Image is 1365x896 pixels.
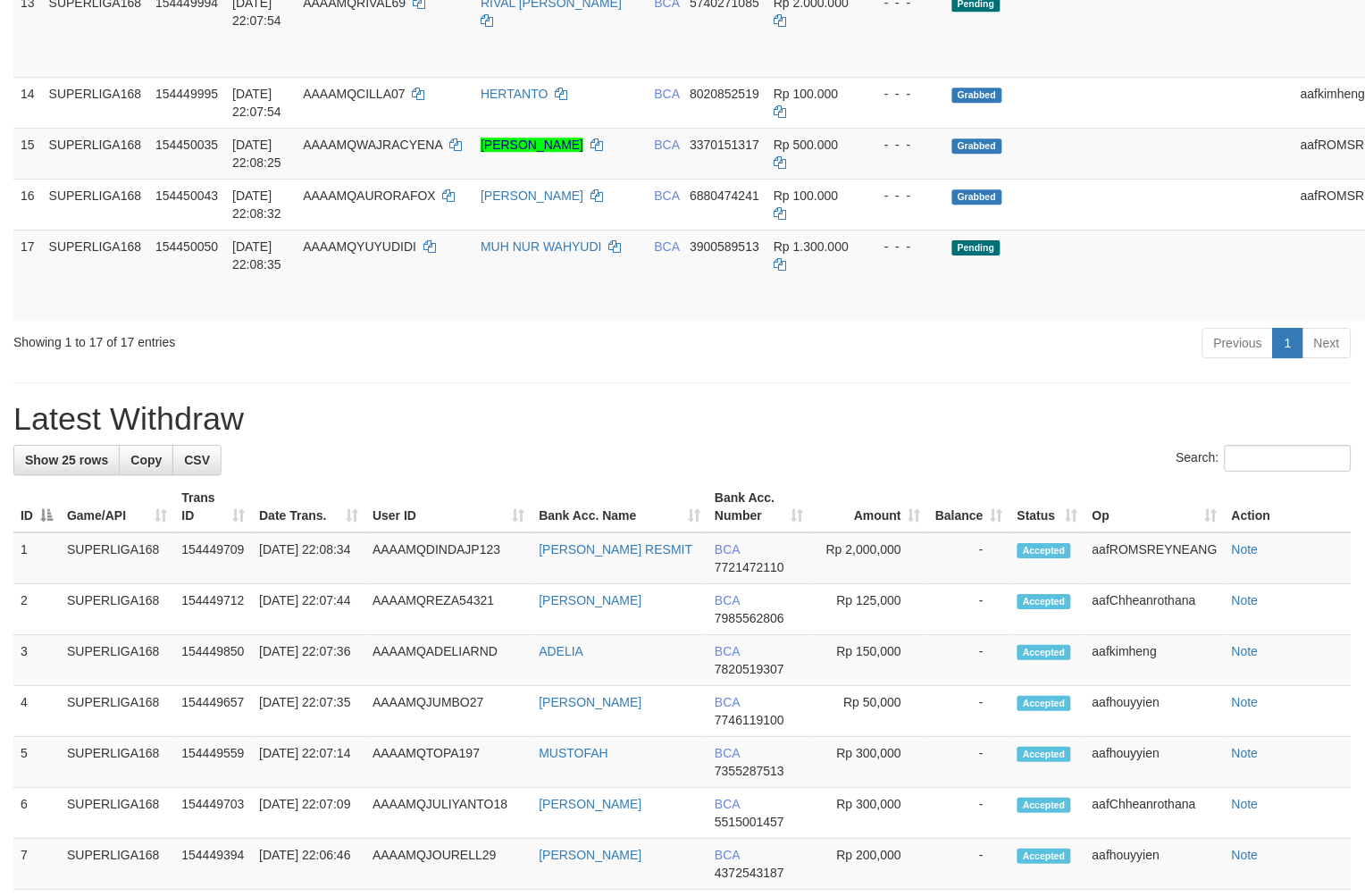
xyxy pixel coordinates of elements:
[303,87,405,101] span: AAAAMQCILLA07
[42,128,149,179] td: SUPERLIGA168
[303,138,442,152] span: AAAAMQWAJRACYENA
[1017,849,1071,864] span: Accepted
[365,584,532,635] td: AAAAMQREZA54321
[1017,645,1071,660] span: Accepted
[1085,481,1225,532] th: Op: activate to sort column ascending
[42,230,149,321] td: SUPERLIGA168
[928,635,1010,686] td: -
[774,138,838,152] span: Rp 500.000
[928,532,1010,584] td: -
[1232,848,1259,862] a: Note
[870,187,938,205] div: - - -
[1232,797,1259,811] a: Note
[1010,481,1085,532] th: Status: activate to sort column ascending
[870,85,938,103] div: - - -
[232,188,281,221] span: [DATE] 22:08:32
[928,481,1010,532] th: Balance: activate to sort column ascending
[1085,839,1225,890] td: aafhouyyien
[715,695,740,709] span: BCA
[1085,686,1225,737] td: aafhouyyien
[252,839,365,890] td: [DATE] 22:06:46
[13,788,60,839] td: 6
[13,326,556,351] div: Showing 1 to 17 of 17 entries
[811,686,928,737] td: Rp 50,000
[481,87,548,101] a: HERTANTO
[252,584,365,635] td: [DATE] 22:07:44
[1017,594,1071,609] span: Accepted
[365,788,532,839] td: AAAAMQJULIYANTO18
[60,737,174,788] td: SUPERLIGA168
[952,240,1001,255] span: Pending
[174,532,252,584] td: 154449709
[715,866,784,880] span: Copy 4372543187 to clipboard
[532,481,708,532] th: Bank Acc. Name: activate to sort column ascending
[774,239,849,254] span: Rp 1.300.000
[252,788,365,839] td: [DATE] 22:07:09
[1017,798,1071,813] span: Accepted
[715,644,740,658] span: BCA
[13,128,42,179] td: 15
[174,635,252,686] td: 154449850
[690,239,759,254] span: Copy 3900589513 to clipboard
[1202,328,1274,358] a: Previous
[811,584,928,635] td: Rp 125,000
[174,686,252,737] td: 154449657
[13,401,1352,437] h1: Latest Withdraw
[1085,584,1225,635] td: aafChheanrothana
[1017,696,1071,711] span: Accepted
[365,481,532,532] th: User ID: activate to sort column ascending
[715,713,784,727] span: Copy 7746119100 to clipboard
[774,87,838,101] span: Rp 100.000
[1225,481,1352,532] th: Action
[811,481,928,532] th: Amount: activate to sort column ascending
[252,481,365,532] th: Date Trans.: activate to sort column ascending
[42,77,149,128] td: SUPERLIGA168
[252,532,365,584] td: [DATE] 22:08:34
[1232,644,1259,658] a: Note
[174,584,252,635] td: 154449712
[870,238,938,255] div: - - -
[870,136,938,154] div: - - -
[715,848,740,862] span: BCA
[1225,445,1352,472] input: Search:
[715,560,784,574] span: Copy 7721472110 to clipboard
[540,644,584,658] a: ADELIA
[715,662,784,676] span: Copy 7820519307 to clipboard
[1232,746,1259,760] a: Note
[60,686,174,737] td: SUPERLIGA168
[13,532,60,584] td: 1
[60,532,174,584] td: SUPERLIGA168
[303,239,416,254] span: AAAAMQYUYUDIDI
[708,481,811,532] th: Bank Acc. Number: activate to sort column ascending
[13,737,60,788] td: 5
[1085,788,1225,839] td: aafChheanrothana
[540,695,642,709] a: [PERSON_NAME]
[174,788,252,839] td: 154449703
[715,611,784,625] span: Copy 7985562806 to clipboard
[13,839,60,890] td: 7
[774,188,838,203] span: Rp 100.000
[155,87,218,101] span: 154449995
[715,593,740,607] span: BCA
[13,445,120,475] a: Show 25 rows
[540,797,642,811] a: [PERSON_NAME]
[184,453,210,467] span: CSV
[928,788,1010,839] td: -
[13,635,60,686] td: 3
[655,138,680,152] span: BCA
[1085,532,1225,584] td: aafROMSREYNEANG
[540,746,609,760] a: MUSTOFAH
[13,481,60,532] th: ID: activate to sort column descending
[232,138,281,170] span: [DATE] 22:08:25
[365,839,532,890] td: AAAAMQJOURELL29
[952,138,1002,154] span: Grabbed
[60,481,174,532] th: Game/API: activate to sort column ascending
[252,686,365,737] td: [DATE] 22:07:35
[928,686,1010,737] td: -
[365,635,532,686] td: AAAAMQADELIARND
[60,584,174,635] td: SUPERLIGA168
[1232,542,1259,557] a: Note
[60,788,174,839] td: SUPERLIGA168
[655,239,680,254] span: BCA
[1232,695,1259,709] a: Note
